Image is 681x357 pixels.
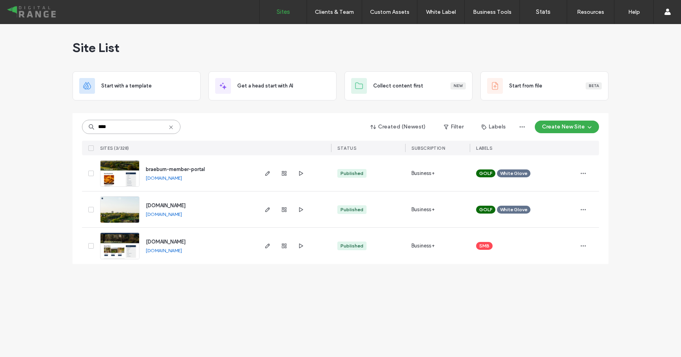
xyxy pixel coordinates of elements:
[436,121,471,133] button: Filter
[411,206,435,214] span: Business+
[411,145,445,151] span: SUBSCRIPTION
[509,82,542,90] span: Start from file
[208,71,337,100] div: Get a head start with AI
[18,6,34,13] span: Help
[426,9,456,15] label: White Label
[146,203,186,208] a: [DOMAIN_NAME]
[479,170,492,177] span: GOLF
[340,242,363,249] div: Published
[146,211,182,217] a: [DOMAIN_NAME]
[73,71,201,100] div: Start with a template
[500,206,527,213] span: White Glove
[146,239,186,245] a: [DOMAIN_NAME]
[411,169,435,177] span: Business+
[340,170,363,177] div: Published
[146,166,205,172] a: braeburn-member-portal
[628,9,640,15] label: Help
[474,121,513,133] button: Labels
[337,145,356,151] span: STATUS
[315,9,354,15] label: Clients & Team
[536,8,551,15] label: Stats
[480,71,608,100] div: Start from fileBeta
[476,145,492,151] span: LABELS
[370,9,409,15] label: Custom Assets
[101,82,152,90] span: Start with a template
[277,8,290,15] label: Sites
[479,242,489,249] span: SMB
[577,9,604,15] label: Resources
[586,82,602,89] div: Beta
[500,170,527,177] span: White Glove
[411,242,435,250] span: Business+
[373,82,423,90] span: Collect content first
[535,121,599,133] button: Create New Site
[479,206,492,213] span: GOLF
[73,40,119,56] span: Site List
[364,121,433,133] button: Created (Newest)
[100,145,129,151] span: SITES (3/328)
[344,71,473,100] div: Collect content firstNew
[340,206,363,213] div: Published
[146,247,182,253] a: [DOMAIN_NAME]
[146,175,182,181] a: [DOMAIN_NAME]
[473,9,512,15] label: Business Tools
[237,82,293,90] span: Get a head start with AI
[450,82,466,89] div: New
